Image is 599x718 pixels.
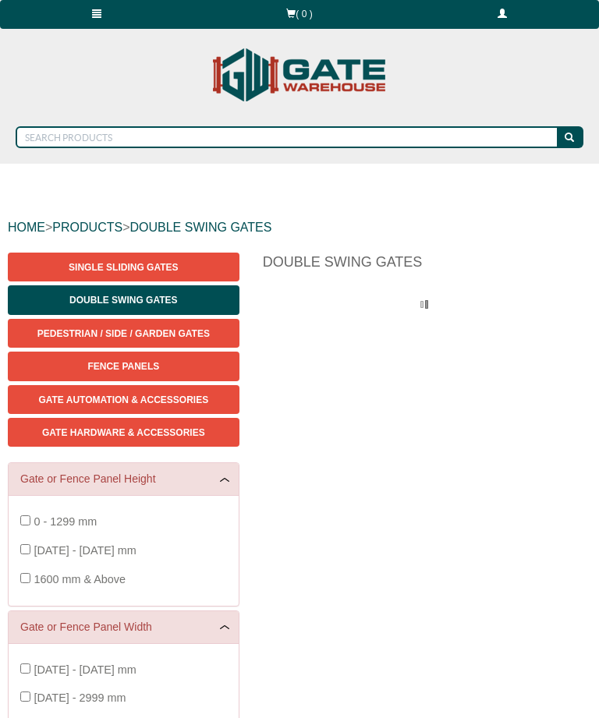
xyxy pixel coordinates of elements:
input: SEARCH PRODUCTS [16,126,559,148]
span: [DATE] - [DATE] mm [34,544,136,557]
a: Double Swing Gates [8,285,239,314]
span: [DATE] - 2999 mm [34,691,126,704]
span: Single Sliding Gates [69,262,178,273]
span: Gate Hardware & Accessories [42,427,205,438]
a: Single Sliding Gates [8,253,239,281]
a: DOUBLE SWING GATES [129,221,271,234]
span: Gate Automation & Accessories [38,394,208,405]
img: Gate Warehouse [209,39,391,111]
a: Fence Panels [8,352,239,380]
span: Double Swing Gates [69,295,177,306]
a: PRODUCTS [52,221,122,234]
div: > > [8,203,591,253]
span: [DATE] - [DATE] mm [34,663,136,676]
a: Gate Automation & Accessories [8,385,239,414]
span: Fence Panels [87,361,159,372]
a: Gate Hardware & Accessories [8,418,239,447]
a: Gate or Fence Panel Height [20,471,227,487]
span: Pedestrian / Side / Garden Gates [37,328,210,339]
a: Pedestrian / Side / Garden Gates [8,319,239,348]
a: HOME [8,221,45,234]
a: Gate or Fence Panel Width [20,619,227,635]
span: 0 - 1299 mm [34,515,97,528]
img: please_wait.gif [420,300,433,309]
h1: Double Swing Gates [263,253,591,280]
span: 1600 mm & Above [34,573,126,585]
